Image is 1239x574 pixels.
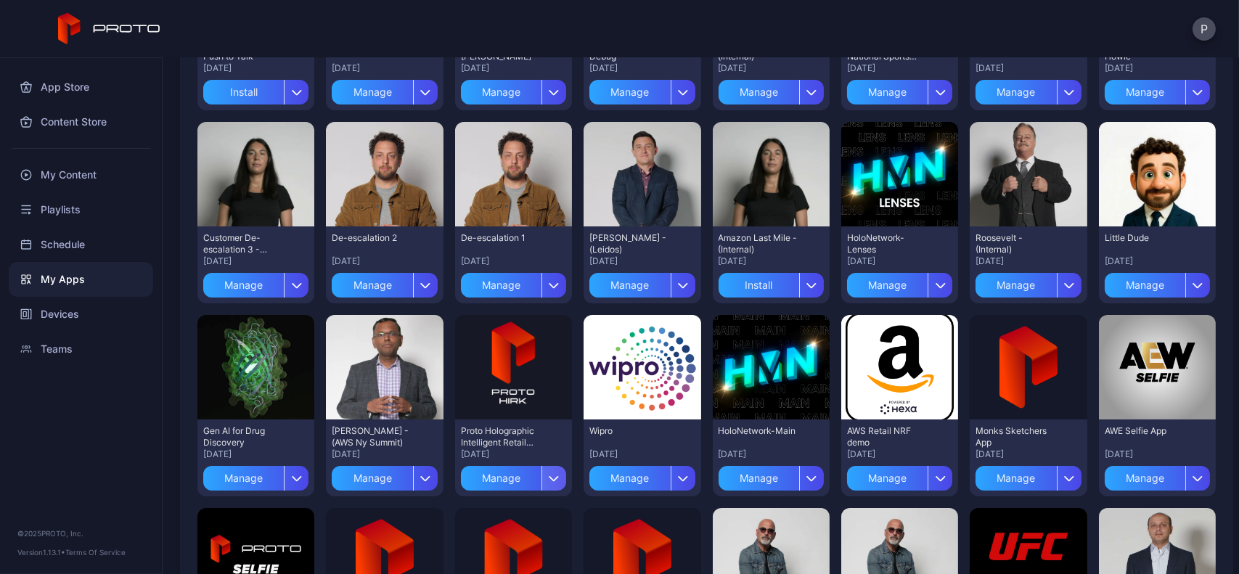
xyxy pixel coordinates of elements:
button: Manage [332,460,437,491]
div: De-escalation 2 [332,232,412,244]
div: Manage [461,466,541,491]
a: Schedule [9,227,153,262]
div: [DATE] [203,255,308,267]
button: Manage [332,267,437,298]
div: [DATE] [1105,448,1210,460]
div: Manage [461,80,541,104]
button: P [1193,17,1216,41]
button: Install [719,267,824,298]
div: Wipro [589,425,669,437]
div: [DATE] [719,448,824,460]
div: © 2025 PROTO, Inc. [17,528,144,539]
div: [DATE] [332,255,437,267]
div: Manage [589,273,670,298]
button: Manage [719,74,824,104]
div: Eric M - (Leidos) [589,232,669,255]
div: [DATE] [976,255,1081,267]
button: Manage [1105,460,1210,491]
div: [DATE] [847,255,952,267]
div: [DATE] [589,62,695,74]
div: [DATE] [719,62,824,74]
div: Manage [719,80,799,104]
div: [DATE] [847,448,952,460]
a: Devices [9,297,153,332]
div: Customer De-escalation 3 - (Amazon Last Mile) [203,232,283,255]
a: Content Store [9,104,153,139]
div: [DATE] [589,448,695,460]
div: Manage [332,273,412,298]
button: Manage [203,267,308,298]
a: Terms Of Service [65,548,126,557]
div: [DATE] [203,448,308,460]
button: Manage [847,267,952,298]
button: Manage [1105,267,1210,298]
div: De-escalation 1 [461,232,541,244]
button: Manage [461,460,566,491]
div: [DATE] [719,255,824,267]
button: Manage [461,74,566,104]
div: [DATE] [461,62,566,74]
div: [DATE] [1105,255,1210,267]
button: Manage [976,74,1081,104]
button: Manage [461,267,566,298]
div: [DATE] [847,62,952,74]
div: Manage [1105,273,1185,298]
div: Install [719,273,799,298]
a: Playlists [9,192,153,227]
div: Manage [847,80,928,104]
div: Manage [332,80,412,104]
div: [DATE] [332,62,437,74]
div: [DATE] [589,255,695,267]
div: Manage [1105,466,1185,491]
div: Manage [847,466,928,491]
div: [DATE] [461,255,566,267]
div: Install [203,80,284,104]
span: Version 1.13.1 • [17,548,65,557]
div: Roosevelt - (Internal) [976,232,1055,255]
div: AWE Selfie App [1105,425,1185,437]
div: Manage [589,466,670,491]
div: [DATE] [332,448,437,460]
div: Little Dude [1105,232,1185,244]
div: [DATE] [1105,62,1210,74]
div: Monks Sketchers App [976,425,1055,448]
button: Manage [976,460,1081,491]
button: Manage [589,460,695,491]
a: App Store [9,70,153,104]
a: My Content [9,157,153,192]
div: Manage [719,466,799,491]
div: Amazon Last Mile - (Internal) [719,232,798,255]
div: Manage [847,273,928,298]
div: Manage [332,466,412,491]
button: Manage [203,460,308,491]
button: Install [203,74,308,104]
a: Teams [9,332,153,366]
div: HoloNetwork-Lenses [847,232,927,255]
a: My Apps [9,262,153,297]
div: AWS Retail NRF demo [847,425,927,448]
div: Proto Holographic Intelligent Retail Kiosk (HIRK) [461,425,541,448]
div: Manage [976,466,1056,491]
div: [DATE] [461,448,566,460]
button: Manage [332,74,437,104]
div: Manage [976,80,1056,104]
div: [DATE] [976,62,1081,74]
button: Manage [589,267,695,298]
button: Manage [976,267,1081,298]
div: Manage [589,80,670,104]
button: Manage [719,460,824,491]
div: HoloNetwork-Main [719,425,798,437]
button: Manage [847,460,952,491]
div: Manage [1105,80,1185,104]
div: Gen AI for Drug Discovery [203,425,283,448]
div: [DATE] [976,448,1081,460]
div: [DATE] [203,62,308,74]
div: Manage [461,273,541,298]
